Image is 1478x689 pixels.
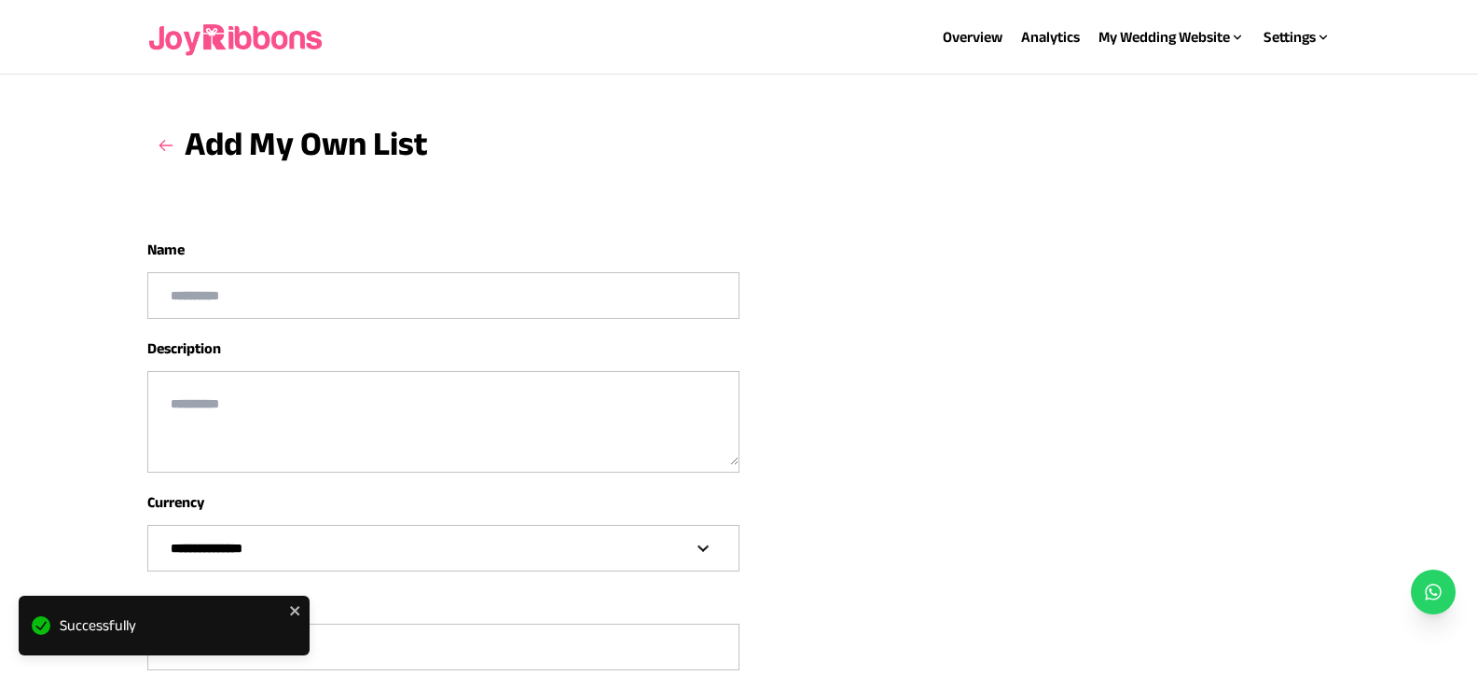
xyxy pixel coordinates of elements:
[147,7,326,67] img: joyribbons
[147,340,221,356] label: Description
[1098,26,1245,48] div: My Wedding Website
[943,29,1002,45] a: Overview
[60,614,283,637] div: Successfully
[147,241,185,257] label: Name
[147,119,428,172] h3: Add My Own List
[289,603,302,618] button: close
[147,494,204,510] label: Currency
[1264,26,1331,48] div: Settings
[1021,29,1080,45] a: Analytics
